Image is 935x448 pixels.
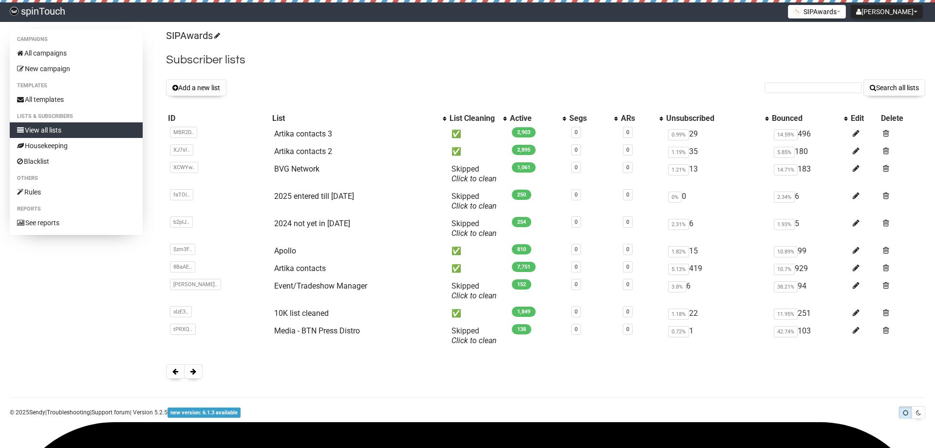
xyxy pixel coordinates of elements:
[575,192,578,198] a: 0
[10,184,143,200] a: Rules
[448,112,508,125] th: List Cleaning: No sort applied, activate to apply an ascending sort
[664,305,770,322] td: 22
[170,127,197,138] span: MBR2D..
[270,112,448,125] th: List: No sort applied, activate to apply an ascending sort
[29,409,45,416] a: Sendy
[166,30,219,41] a: SIPAwards
[10,45,143,61] a: All campaigns
[448,305,508,322] td: ✅
[770,242,849,260] td: 99
[668,246,689,257] span: 1.82%
[668,147,689,158] span: 1.19%
[575,326,578,332] a: 0
[274,326,360,335] a: Media - BTN Press Distro
[170,279,221,290] span: [PERSON_NAME]..
[626,326,629,332] a: 0
[668,281,686,292] span: 3.8%
[10,7,19,16] img: 03d9c63169347288d6280a623f817d70
[512,190,531,200] span: 250
[170,306,192,317] span: xIzE3..
[10,61,143,77] a: New campaign
[274,281,367,291] a: Event/Tradeshow Manager
[274,147,332,156] a: Artika contacts 2
[449,114,498,123] div: List Cleaning
[626,219,629,225] a: 0
[851,114,877,123] div: Edit
[451,291,497,300] a: Click to clean
[170,216,193,228] span: b2pIJ..
[448,125,508,143] td: ✅
[274,192,354,201] a: 2025 entered till [DATE]
[10,34,143,45] li: Campaigns
[170,261,195,273] span: 8BaAE..
[770,277,849,305] td: 94
[621,114,654,123] div: ARs
[451,192,497,211] span: Skipped
[770,143,849,160] td: 180
[451,326,497,345] span: Skipped
[664,322,770,350] td: 1
[10,407,241,418] p: © 2025 | | | Version 5.2.5
[170,189,193,200] span: faTOi..
[451,201,497,211] a: Click to clean
[170,144,193,156] span: XJ7sl..
[772,114,839,123] div: Bounced
[512,324,531,334] span: 138
[668,326,689,337] span: 0.72%
[770,112,849,125] th: Bounced: No sort applied, activate to apply an ascending sort
[626,164,629,171] a: 0
[626,264,629,270] a: 0
[668,309,689,320] span: 1.18%
[664,277,770,305] td: 6
[274,246,296,255] a: Apollo
[10,138,143,154] a: Housekeeping
[512,307,536,317] span: 1,849
[575,129,578,136] a: 0
[774,326,798,337] span: 42.74%
[774,164,798,175] span: 14.71%
[575,147,578,153] a: 0
[770,260,849,277] td: 929
[274,164,319,174] a: BVG Network
[575,281,578,288] a: 0
[664,112,770,125] th: Unsubscribed: No sort applied, activate to apply an ascending sort
[512,145,536,155] span: 2,895
[10,80,143,92] li: Templates
[512,217,531,227] span: 254
[10,173,143,184] li: Others
[451,174,497,183] a: Click to clean
[168,408,241,418] span: new version: 6.1.3 available
[770,322,849,350] td: 103
[668,264,689,275] span: 5.13%
[569,114,609,123] div: Segs
[879,112,925,125] th: Delete: No sort applied, sorting is disabled
[664,260,770,277] td: 419
[664,242,770,260] td: 15
[849,112,879,125] th: Edit: No sort applied, sorting is disabled
[851,5,923,19] button: [PERSON_NAME]
[664,125,770,143] td: 29
[626,281,629,288] a: 0
[170,244,195,255] span: 5zm3F..
[575,219,578,225] a: 0
[10,203,143,215] li: Reports
[448,143,508,160] td: ✅
[770,188,849,215] td: 6
[626,246,629,253] a: 0
[10,92,143,107] a: All templates
[666,114,760,123] div: Unsubscribed
[510,114,558,123] div: Active
[770,160,849,188] td: 183
[626,192,629,198] a: 0
[448,242,508,260] td: ✅
[626,129,629,136] a: 0
[170,324,196,335] span: tPRXQ..
[774,281,798,292] span: 38.21%
[170,162,198,173] span: XCWYw..
[166,51,925,69] h2: Subscriber lists
[10,111,143,122] li: Lists & subscribers
[47,409,90,416] a: Troubleshooting
[166,112,270,125] th: ID: No sort applied, sorting is disabled
[508,112,567,125] th: Active: No sort applied, activate to apply an ascending sort
[575,164,578,171] a: 0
